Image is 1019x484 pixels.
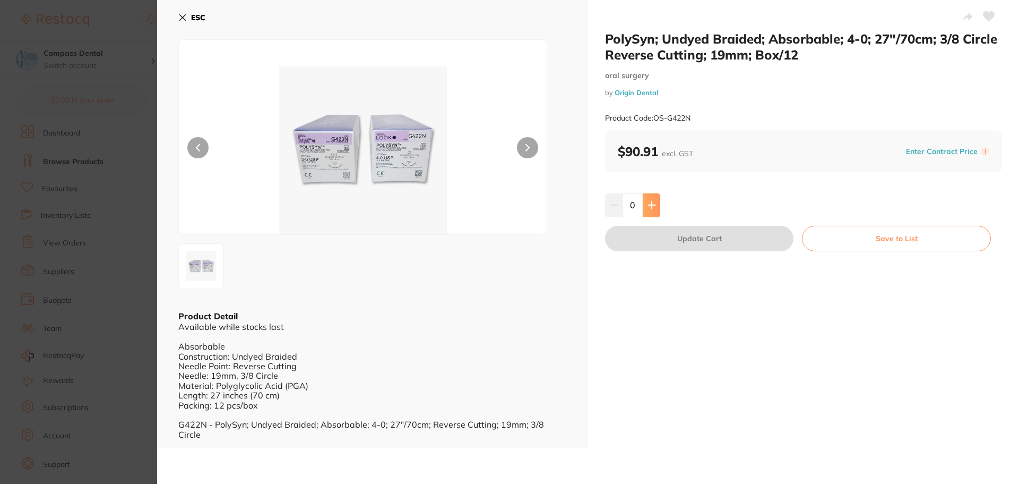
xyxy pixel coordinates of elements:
small: Product Code: OS-G422N [605,114,690,123]
button: ESC [178,9,205,27]
a: Origin Dental [615,88,658,97]
b: ESC [191,13,205,22]
small: oral surgery [605,71,1002,80]
button: Save to List [802,226,991,251]
button: Update Cart [605,226,793,251]
h2: PolySyn; Undyed Braided; Absorbable; 4-0; 27"/70cm; 3/8 Circle Reverse Cutting; 19mm; Box/12 [605,31,1002,63]
b: Product Detail [178,311,238,321]
img: ZzQyMm4tanBn [253,66,473,234]
button: Enter Contract Price [903,147,981,157]
span: excl. GST [662,149,693,158]
label: i [981,147,989,156]
small: by [605,89,1002,97]
div: Available while stocks last Absorbable Construction: Undyed Braided Needle Point: Reverse Cutting... [178,322,567,439]
img: ZzQyMm4tanBn [182,247,220,285]
b: $90.91 [618,143,693,159]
